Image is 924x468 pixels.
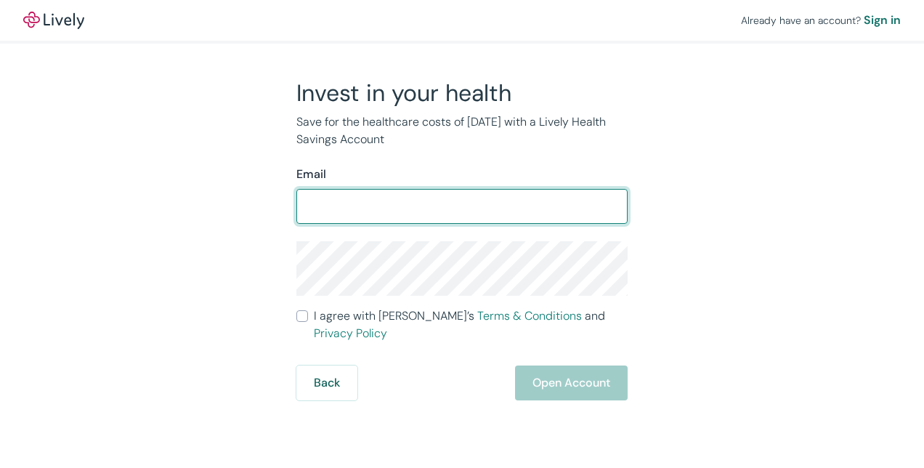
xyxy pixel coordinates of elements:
[23,12,84,29] a: LivelyLively
[314,307,628,342] span: I agree with [PERSON_NAME]’s and
[23,12,84,29] img: Lively
[296,366,357,400] button: Back
[864,12,901,29] a: Sign in
[296,113,628,148] p: Save for the healthcare costs of [DATE] with a Lively Health Savings Account
[296,78,628,108] h2: Invest in your health
[477,308,582,323] a: Terms & Conditions
[741,12,901,29] div: Already have an account?
[314,326,387,341] a: Privacy Policy
[296,166,326,183] label: Email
